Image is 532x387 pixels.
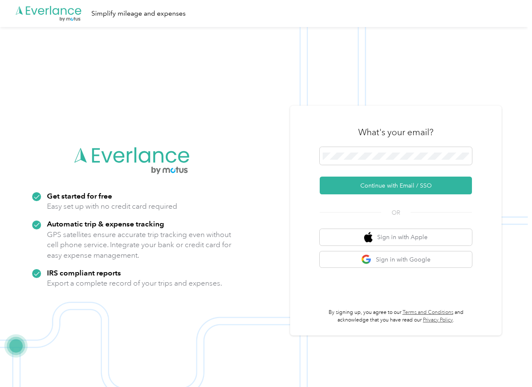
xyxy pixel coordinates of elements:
img: apple logo [364,232,373,243]
a: Privacy Policy [423,317,453,323]
img: google logo [361,254,372,265]
button: google logoSign in with Google [320,251,472,268]
strong: IRS compliant reports [47,268,121,277]
div: Simplify mileage and expenses [91,8,186,19]
p: Export a complete record of your trips and expenses. [47,278,222,289]
p: GPS satellites ensure accurate trip tracking even without cell phone service. Integrate your bank... [47,229,232,261]
a: Terms and Conditions [403,309,453,316]
h3: What's your email? [358,126,433,138]
strong: Automatic trip & expense tracking [47,219,164,228]
p: By signing up, you agree to our and acknowledge that you have read our . [320,309,472,324]
button: apple logoSign in with Apple [320,229,472,245]
button: Continue with Email / SSO [320,177,472,194]
iframe: Everlance-gr Chat Button Frame [485,340,532,387]
strong: Get started for free [47,191,112,200]
p: Easy set up with no credit card required [47,201,177,212]
span: OR [381,208,411,217]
